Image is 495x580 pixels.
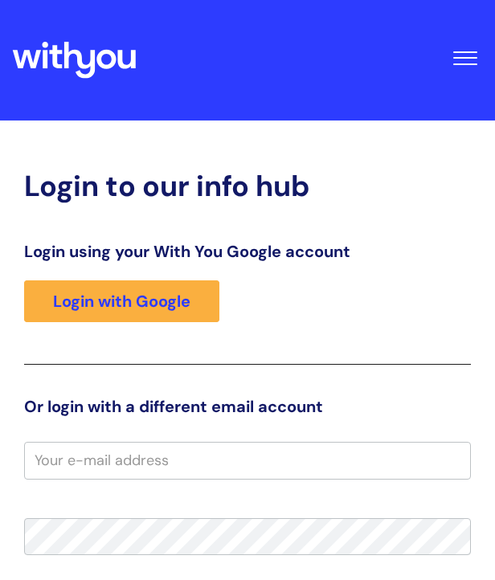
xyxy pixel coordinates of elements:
[24,397,471,416] h3: Or login with a different email account
[24,169,471,203] h2: Login to our info hub
[24,242,471,261] h3: Login using your With You Google account
[24,442,471,479] input: Your e-mail address
[24,280,219,322] a: Login with Google
[447,29,483,79] button: Toggle Navigation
